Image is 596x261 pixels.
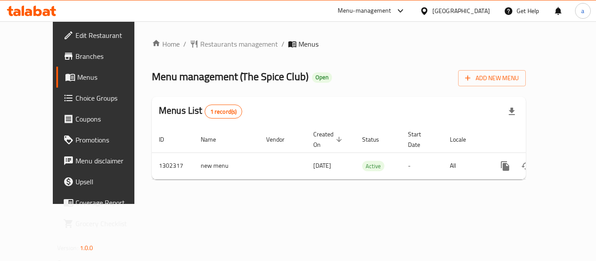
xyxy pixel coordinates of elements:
[56,88,152,108] a: Choice Groups
[80,242,93,254] span: 1.0.0
[56,192,152,213] a: Coverage Report
[56,25,152,46] a: Edit Restaurant
[194,153,259,179] td: new menu
[313,129,345,150] span: Created On
[159,104,242,119] h2: Menus List
[312,74,332,81] span: Open
[200,39,278,49] span: Restaurants management
[75,218,145,229] span: Grocery Checklist
[56,171,152,192] a: Upsell
[56,108,152,129] a: Coupons
[152,39,526,49] nav: breadcrumb
[152,153,194,179] td: 1302317
[56,150,152,171] a: Menu disclaimer
[298,39,319,49] span: Menus
[362,134,390,145] span: Status
[443,153,488,179] td: All
[312,72,332,83] div: Open
[362,161,384,171] span: Active
[581,6,584,16] span: a
[450,134,477,145] span: Locale
[266,134,296,145] span: Vendor
[77,72,145,82] span: Menus
[75,93,145,103] span: Choice Groups
[401,153,443,179] td: -
[75,114,145,124] span: Coupons
[56,129,152,150] a: Promotions
[75,51,145,61] span: Branches
[152,67,308,86] span: Menu management ( The Spice Club )
[183,39,186,49] li: /
[56,67,152,88] a: Menus
[159,134,175,145] span: ID
[432,6,490,16] div: [GEOGRAPHIC_DATA]
[75,156,145,166] span: Menu disclaimer
[516,156,537,176] button: Change Status
[75,135,145,145] span: Promotions
[75,176,145,187] span: Upsell
[56,213,152,234] a: Grocery Checklist
[501,101,522,122] div: Export file
[458,70,526,86] button: Add New Menu
[281,39,284,49] li: /
[465,73,519,84] span: Add New Menu
[56,46,152,67] a: Branches
[205,105,243,119] div: Total records count
[495,156,516,176] button: more
[152,126,586,180] table: enhanced table
[408,129,432,150] span: Start Date
[313,160,331,171] span: [DATE]
[338,6,391,16] div: Menu-management
[75,30,145,41] span: Edit Restaurant
[488,126,586,153] th: Actions
[152,39,180,49] a: Home
[190,39,278,49] a: Restaurants management
[201,134,227,145] span: Name
[57,242,79,254] span: Version:
[75,197,145,208] span: Coverage Report
[205,108,242,116] span: 1 record(s)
